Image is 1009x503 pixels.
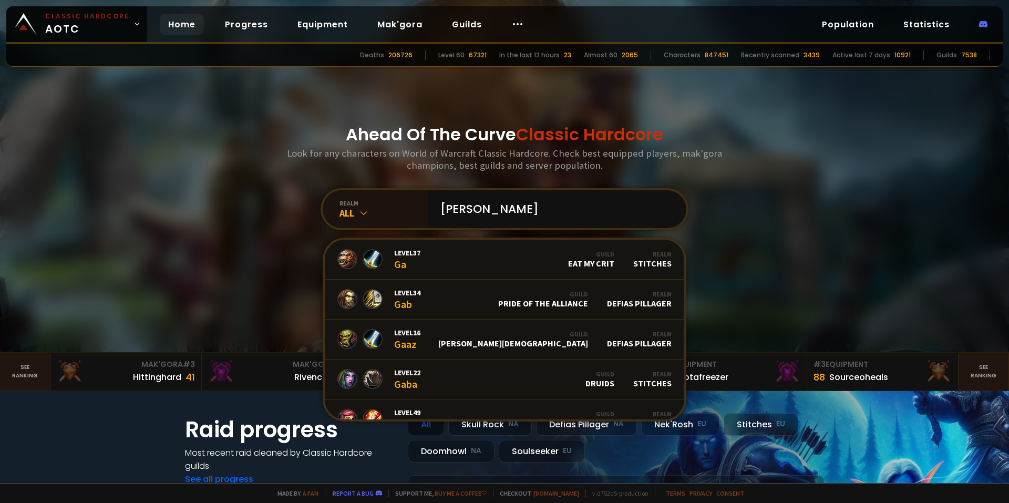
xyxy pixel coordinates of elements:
[394,368,420,377] span: Level 22
[438,50,465,60] div: Level 60
[471,446,481,456] small: NA
[50,353,202,391] a: Mak'Gora#3Hittinghard41
[607,290,672,309] div: Defias Pillager
[408,413,444,436] div: All
[829,371,888,384] div: Sourceoheals
[448,413,532,436] div: Skull Rock
[394,288,420,311] div: Gab
[394,408,420,417] span: Level 49
[568,250,614,269] div: Eat My Crit
[832,50,890,60] div: Active last 7 days
[633,250,672,258] div: Realm
[499,50,560,60] div: In the last 12 hours
[325,399,684,439] a: Level49GaaiGuildMortal XRealmStitches
[936,50,957,60] div: Guilds
[394,368,420,391] div: Gaba
[666,489,685,497] a: Terms
[6,6,147,42] a: Classic HardcoreAOTC
[641,413,719,436] div: Nek'Rosh
[498,290,588,298] div: Guild
[339,207,428,219] div: All
[656,353,807,391] a: #2Equipment88Notafreezer
[741,50,799,60] div: Recently scanned
[394,248,420,271] div: Ga
[45,12,129,21] small: Classic Hardcore
[325,280,684,320] a: Level34GabGuildPride of the AllianceRealmDefias Pillager
[633,250,672,269] div: Stitches
[689,489,712,497] a: Privacy
[622,50,638,60] div: 2065
[577,410,614,418] div: Guild
[394,328,420,351] div: Gaaz
[716,489,744,497] a: Consent
[895,14,958,35] a: Statistics
[294,371,327,384] div: Rivench
[438,330,588,348] div: [PERSON_NAME][DEMOGRAPHIC_DATA]
[346,122,663,147] h1: Ahead Of The Curve
[57,359,195,370] div: Mak'Gora
[339,199,428,207] div: realm
[333,489,374,497] a: Report a bug
[633,370,672,388] div: Stitches
[807,353,959,391] a: #3Equipment88Sourceoheals
[283,147,726,171] h3: Look for any characters on World of Warcraft Classic Hardcore. Check best equipped players, mak'g...
[664,50,701,60] div: Characters
[607,290,672,298] div: Realm
[508,419,519,429] small: NA
[394,248,420,258] span: Level 37
[217,14,276,35] a: Progress
[814,359,952,370] div: Equipment
[613,419,624,429] small: NA
[303,489,318,497] a: a fan
[804,50,820,60] div: 3439
[563,446,572,456] small: EU
[959,353,1009,391] a: Seeranking
[208,359,346,370] div: Mak'Gora
[493,489,579,497] span: Checkout
[564,50,571,60] div: 23
[469,50,487,60] div: 67321
[444,14,490,35] a: Guilds
[697,419,706,429] small: EU
[325,240,684,280] a: Level37GaGuildEat My CritRealmStitches
[45,12,129,37] span: AOTC
[133,371,181,384] div: Hittinghard
[325,320,684,360] a: Level16GaazGuild[PERSON_NAME][DEMOGRAPHIC_DATA]RealmDefias Pillager
[435,489,487,497] a: Buy me a coffee
[516,122,663,146] span: Classic Hardcore
[568,250,614,258] div: Guild
[577,410,614,428] div: Mortal X
[585,370,614,388] div: Druids
[438,330,588,338] div: Guild
[408,475,824,503] a: [DATE]zgpetri on godDefias Pillager8 /90
[394,288,420,297] span: Level 34
[183,359,195,369] span: # 3
[369,14,431,35] a: Mak'gora
[325,360,684,399] a: Level22GabaGuildDruidsRealmStitches
[724,413,798,436] div: Stitches
[533,489,579,497] a: [DOMAIN_NAME]
[185,473,253,485] a: See all progress
[388,489,487,497] span: Support me,
[776,419,785,429] small: EU
[607,330,672,338] div: Realm
[678,371,728,384] div: Notafreezer
[271,489,318,497] span: Made by
[814,359,826,369] span: # 3
[607,330,672,348] div: Defias Pillager
[394,408,420,430] div: Gaai
[160,14,204,35] a: Home
[585,370,614,378] div: Guild
[388,50,413,60] div: 206726
[633,410,672,428] div: Stitches
[662,359,800,370] div: Equipment
[961,50,977,60] div: 7538
[814,14,882,35] a: Population
[434,190,674,228] input: Search a character...
[289,14,356,35] a: Equipment
[498,290,588,309] div: Pride of the Alliance
[633,410,672,418] div: Realm
[202,353,353,391] a: Mak'Gora#2Rivench100
[585,489,648,497] span: v. d752d5 - production
[536,413,637,436] div: Defias Pillager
